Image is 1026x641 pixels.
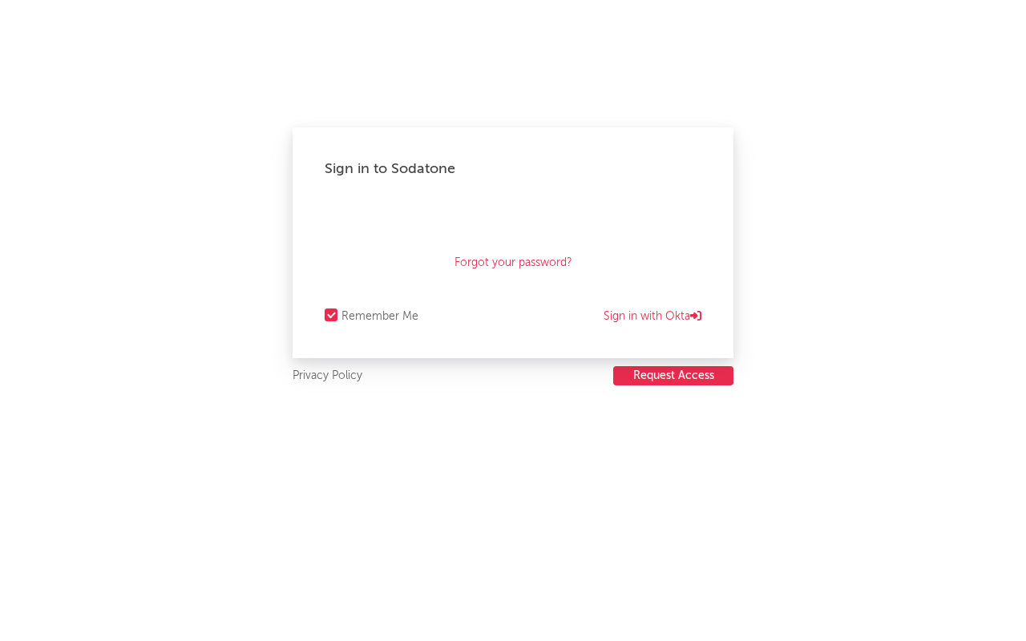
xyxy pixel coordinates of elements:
[341,307,418,326] div: Remember Me
[454,253,572,272] a: Forgot your password?
[604,307,701,326] a: Sign in with Okta
[325,159,701,179] div: Sign in to Sodatone
[293,366,362,386] a: Privacy Policy
[613,366,733,385] button: Request Access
